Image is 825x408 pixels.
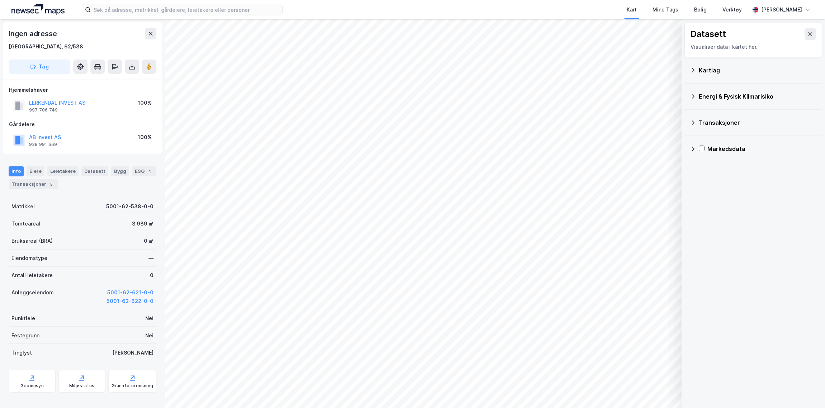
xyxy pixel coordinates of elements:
div: Bolig [694,5,707,14]
div: Miljøstatus [69,383,94,389]
div: Verktøy [722,5,742,14]
div: Anleggseiendom [11,288,54,297]
iframe: Chat Widget [789,374,825,408]
div: Kartlag [699,66,816,75]
div: Nei [145,331,154,340]
div: Leietakere [47,166,79,176]
div: Festegrunn [11,331,39,340]
div: Tomteareal [11,219,40,228]
input: Søk på adresse, matrikkel, gårdeiere, leietakere eller personer [91,4,282,15]
div: Bygg [111,166,129,176]
div: 3 989 ㎡ [132,219,154,228]
div: Energi & Fysisk Klimarisiko [699,92,816,101]
img: logo.a4113a55bc3d86da70a041830d287a7e.svg [11,4,65,15]
button: 5001-62-621-0-0 [107,288,154,297]
div: 5 [48,181,55,188]
div: Matrikkel [11,202,35,211]
div: 938 991 669 [29,142,57,147]
div: [PERSON_NAME] [112,348,154,357]
div: 100% [138,133,152,142]
div: Info [9,166,24,176]
div: Hjemmelshaver [9,86,156,94]
div: Eiendomstype [11,254,47,262]
div: 0 ㎡ [144,237,154,245]
div: 997 706 749 [29,107,58,113]
div: Transaksjoner [699,118,816,127]
div: 0 [150,271,154,280]
div: Datasett [690,28,726,40]
button: Tag [9,60,70,74]
div: Kart [627,5,637,14]
div: Datasett [81,166,108,176]
div: Visualiser data i kartet her. [690,43,816,51]
div: Gårdeiere [9,120,156,129]
div: Tinglyst [11,348,32,357]
div: 100% [138,99,152,107]
div: Bruksareal (BRA) [11,237,53,245]
div: Nei [145,314,154,323]
div: Antall leietakere [11,271,53,280]
div: Ingen adresse [9,28,58,39]
div: Transaksjoner [9,179,58,189]
div: — [148,254,154,262]
div: Markedsdata [707,144,816,153]
div: Grunnforurensning [112,383,153,389]
div: Punktleie [11,314,35,323]
div: Mine Tags [652,5,678,14]
div: [PERSON_NAME] [761,5,802,14]
div: Eiere [27,166,44,176]
div: 5001-62-538-0-0 [106,202,154,211]
div: ESG [132,166,156,176]
button: 5001-62-622-0-0 [107,297,154,305]
div: 1 [146,168,153,175]
div: [GEOGRAPHIC_DATA], 62/538 [9,42,83,51]
div: Geoinnsyn [20,383,44,389]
